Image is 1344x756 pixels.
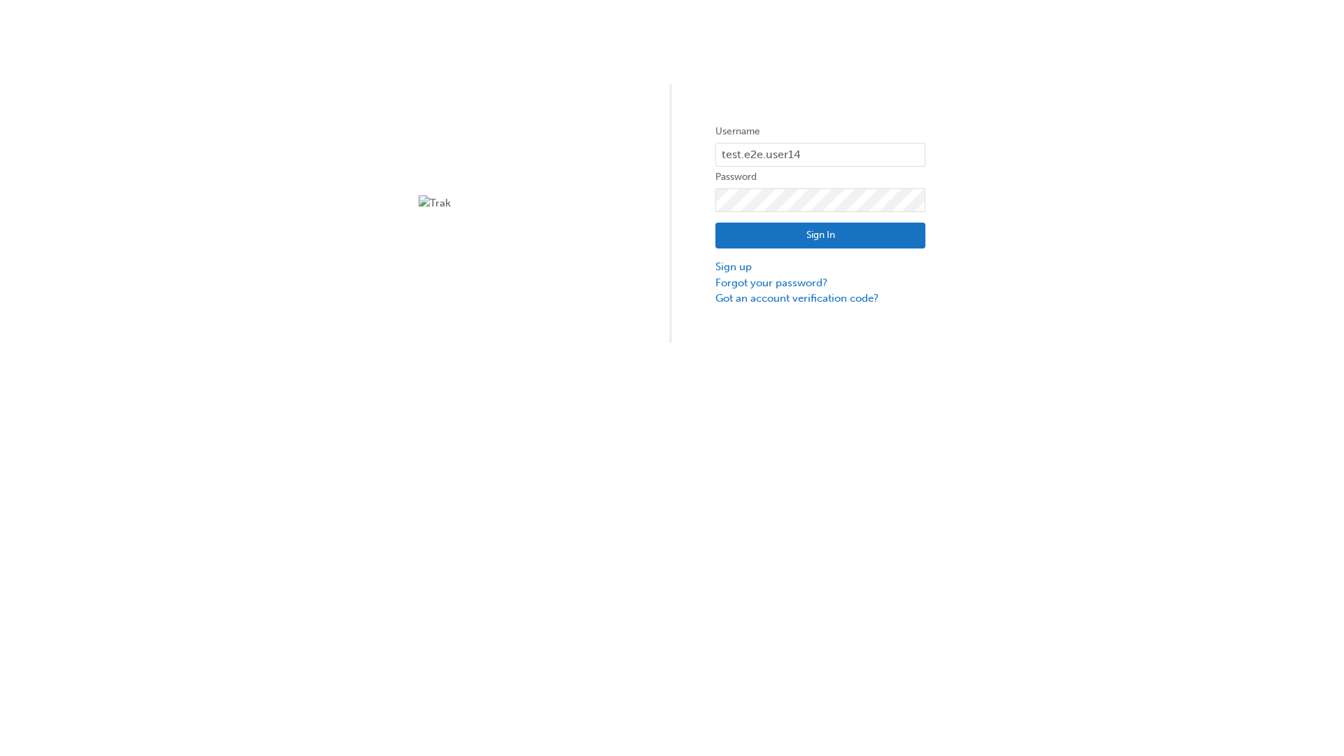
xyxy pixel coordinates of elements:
[715,123,925,140] label: Username
[419,195,629,211] img: Trak
[715,169,925,185] label: Password
[715,290,925,307] a: Got an account verification code?
[715,259,925,275] a: Sign up
[715,275,925,291] a: Forgot your password?
[715,223,925,249] button: Sign In
[715,143,925,167] input: Username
